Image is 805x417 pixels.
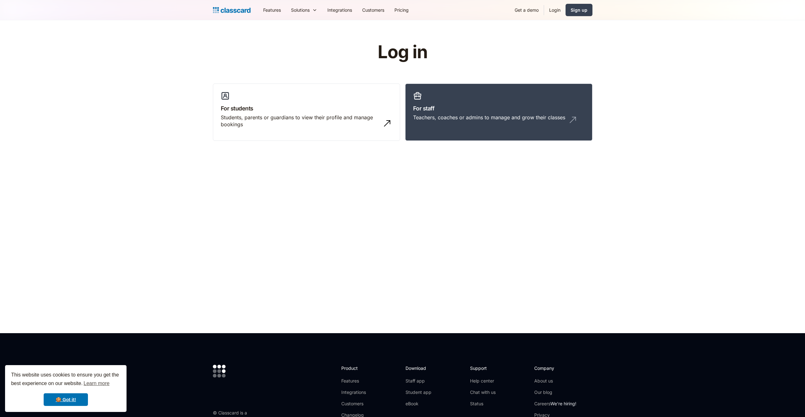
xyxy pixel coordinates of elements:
[389,3,414,17] a: Pricing
[286,3,322,17] div: Solutions
[341,389,375,395] a: Integrations
[44,393,88,406] a: dismiss cookie message
[534,389,576,395] a: Our blog
[406,401,431,407] a: eBook
[341,365,375,371] h2: Product
[550,401,576,406] span: We're hiring!
[470,389,496,395] a: Chat with us
[341,401,375,407] a: Customers
[83,379,110,388] a: learn more about cookies
[413,114,565,121] div: Teachers, coaches or admins to manage and grow their classes
[534,365,576,371] h2: Company
[213,6,251,15] a: home
[406,378,431,384] a: Staff app
[406,365,431,371] h2: Download
[405,84,592,141] a: For staffTeachers, coaches or admins to manage and grow their classes
[221,114,380,128] div: Students, parents or guardians to view their profile and manage bookings
[470,401,496,407] a: Status
[5,365,127,412] div: cookieconsent
[11,371,121,388] span: This website uses cookies to ensure you get the best experience on our website.
[413,104,585,113] h3: For staff
[534,378,576,384] a: About us
[566,4,592,16] a: Sign up
[221,104,392,113] h3: For students
[534,401,576,407] a: CareersWe're hiring!
[571,7,587,13] div: Sign up
[322,3,357,17] a: Integrations
[357,3,389,17] a: Customers
[406,389,431,395] a: Student app
[258,3,286,17] a: Features
[544,3,566,17] a: Login
[302,42,503,62] h1: Log in
[470,365,496,371] h2: Support
[213,84,400,141] a: For studentsStudents, parents or guardians to view their profile and manage bookings
[470,378,496,384] a: Help center
[341,378,375,384] a: Features
[510,3,544,17] a: Get a demo
[291,7,310,13] div: Solutions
